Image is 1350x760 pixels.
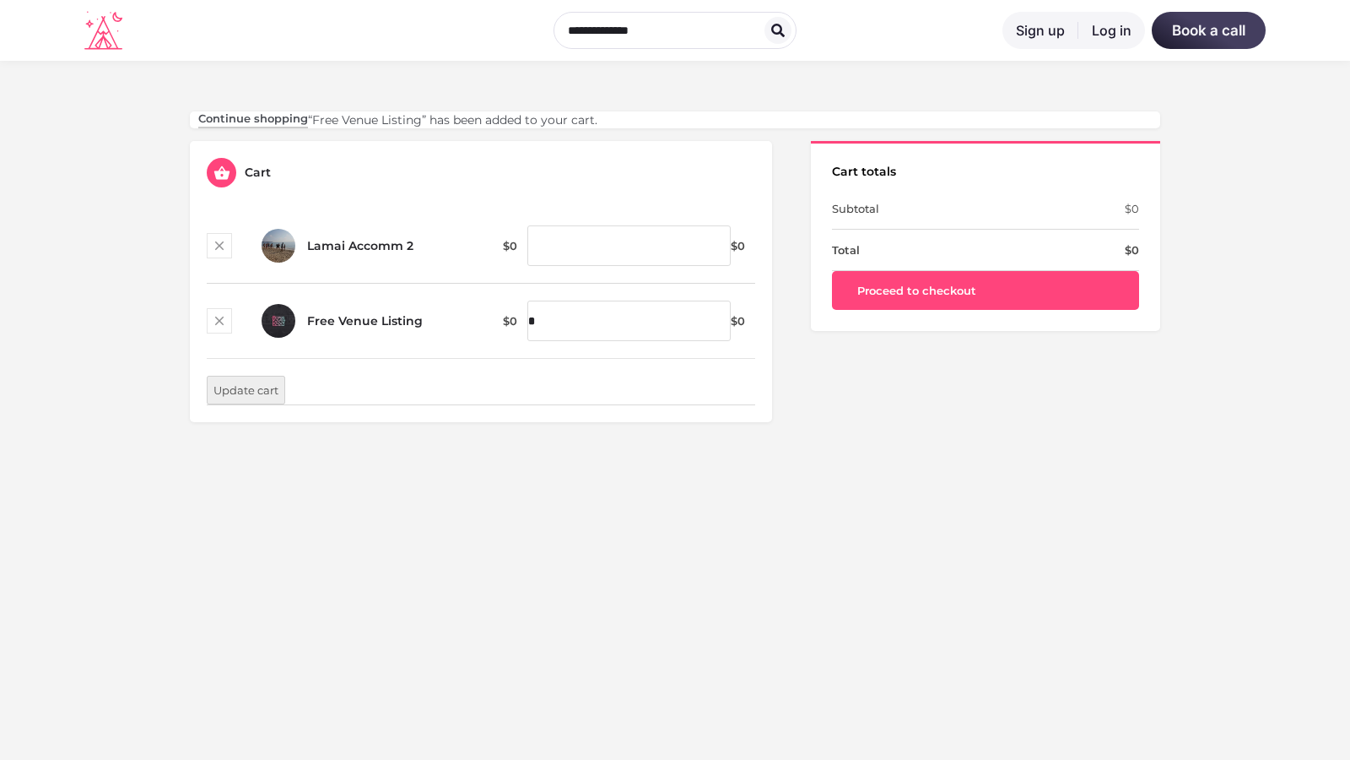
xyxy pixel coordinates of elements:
[190,111,1160,128] div: “Free Venue Listing” has been added to your cart.
[503,314,517,328] bdi: 0
[1002,12,1078,49] a: Sign up
[832,165,1139,180] h2: Cart totals
[207,376,285,404] button: Update cart
[307,313,423,328] a: Free Venue Listing
[503,239,510,252] span: $
[503,314,510,328] span: $
[1125,202,1131,215] span: $
[832,229,879,270] th: Total
[731,239,745,252] bdi: 0
[731,314,737,328] span: $
[198,111,308,128] a: Continue shopping
[207,233,232,258] a: Remove this item
[1078,12,1145,49] a: Log in
[207,308,232,334] a: Remove this item
[1125,243,1139,257] bdi: 0
[832,188,879,230] th: Subtotal
[245,164,271,181] h5: Cart
[731,239,737,252] span: $
[1152,12,1266,49] a: Book a call
[1125,202,1139,215] bdi: 0
[1125,243,1131,257] span: $
[503,239,517,252] bdi: 0
[307,238,413,253] a: Lamai Accomm 2
[832,271,1139,310] a: Proceed to checkout
[731,314,745,328] bdi: 0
